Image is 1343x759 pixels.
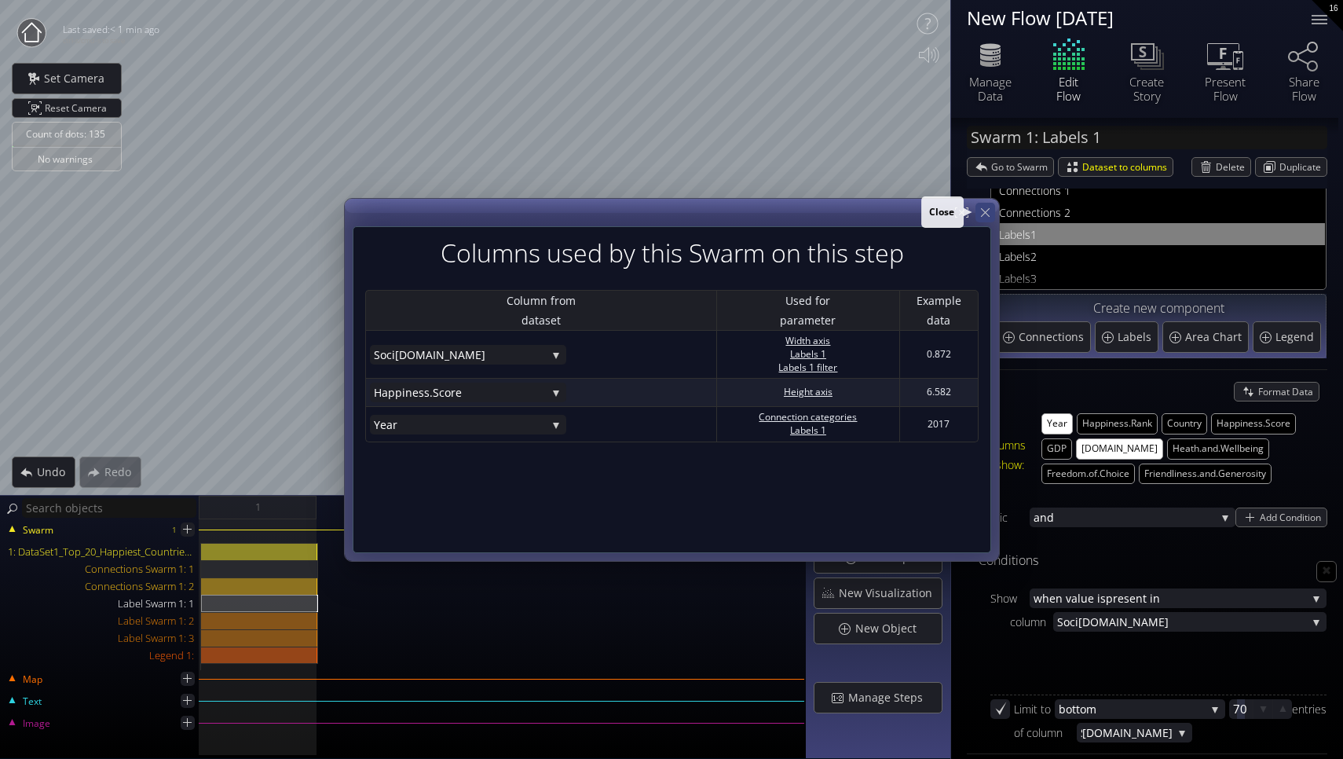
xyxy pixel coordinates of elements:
[374,383,405,402] span: Happi
[1072,699,1206,719] span: ttom
[1082,158,1173,176] span: Dataset to columns
[2,647,200,664] div: Legend 1:
[2,577,200,595] div: Connections Swarm 1: 2
[1057,612,1078,632] span: Soci
[1019,203,1317,222] span: nections 2
[2,543,200,560] div: 1: DataSet1_Top_20_Happiest_Countries_2017_2023.csv
[1260,508,1327,526] span: Add Condition
[1041,464,1135,485] button: Freedom.of.Choice
[983,435,1026,475] div: Columns to show:
[22,673,42,687] span: Map
[999,247,1030,266] span: Labels
[365,290,716,331] th: Column from dataset
[990,612,1053,632] div: column
[1030,225,1317,244] span: 1
[898,331,978,379] td: 0.872
[2,560,200,577] div: Connections Swarm 1: 1
[716,290,899,331] th: Used for parameter
[374,344,395,364] span: Soci
[983,508,1030,527] div: Logic
[999,203,1019,222] span: Con
[721,386,895,399] div: Height axis
[1030,247,1317,266] span: 2
[1059,699,1072,719] span: bo
[1279,158,1327,176] span: Duplicate
[440,239,903,266] h2: Columns used by this Swarm on this step
[1276,75,1331,103] div: Share Flow
[1292,699,1327,719] div: entries
[1106,588,1307,608] span: present in
[1034,508,1216,527] span: and
[1275,329,1318,345] span: Legend
[1211,413,1296,434] button: Happiness.Score
[43,71,114,86] span: Set Camera
[22,695,42,709] span: Text
[854,621,926,636] span: New Object
[721,361,895,374] div: Labels 1 filter
[999,181,1019,200] span: Con
[1139,464,1272,485] button: Friendliness.and.Generosity
[721,347,895,361] div: Labels 1
[405,383,547,402] span: ness.Score
[395,344,547,364] span: [DOMAIN_NAME]
[172,520,177,540] div: 1
[255,497,261,517] span: 1
[1030,269,1317,288] span: 3
[721,411,895,424] div: Connection categories
[898,379,978,407] td: 6.582
[1077,413,1158,434] button: Happiness.Rank
[22,717,50,731] span: Image
[1014,699,1055,719] div: Limit to
[1198,75,1253,103] div: Present Flow
[990,588,1030,608] div: Show
[999,225,1030,244] span: Labels
[999,269,1030,288] span: Labels
[838,585,942,601] span: New Visualization
[967,551,1308,570] div: Conditions
[45,99,112,117] span: Reset Camera
[1078,612,1307,632] span: [DOMAIN_NAME]
[1258,383,1319,401] span: Format Data
[990,723,1077,742] div: of column
[2,612,200,629] div: Label Swarm 1: 2
[36,464,75,480] span: Undo
[1034,588,1106,608] span: when value is
[12,456,75,488] div: Undo action
[1082,723,1173,742] span: [DOMAIN_NAME]
[847,690,932,706] span: Manage Steps
[2,595,200,612] div: Label Swarm 1: 1
[721,424,895,438] div: Labels 1
[861,550,919,566] span: Add Step
[1019,181,1317,200] span: nections 1
[1118,329,1155,345] span: Labels
[1041,438,1072,460] button: GDP
[991,158,1053,176] span: Go to Swarm
[996,299,1321,319] div: Create new component
[2,629,200,647] div: Label Swarm 1: 3
[22,498,196,518] input: Search objects
[1162,413,1207,434] button: Country
[898,407,978,442] td: 2017
[963,75,1018,103] div: Manage Data
[1019,329,1088,345] span: Connections
[1216,158,1250,176] span: Delete
[1185,329,1246,345] span: Area Chart
[1081,723,1082,742] span: Soci
[22,523,53,537] span: Swarm
[374,414,547,434] span: Year
[1076,438,1163,460] button: [DOMAIN_NAME]
[1167,438,1269,460] button: Heath.and.Wellbeing
[967,8,1292,27] div: New Flow [DATE]
[898,290,978,331] th: Example data
[1119,75,1174,103] div: Create Story
[721,335,895,348] div: Width axis
[1041,413,1073,434] button: Year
